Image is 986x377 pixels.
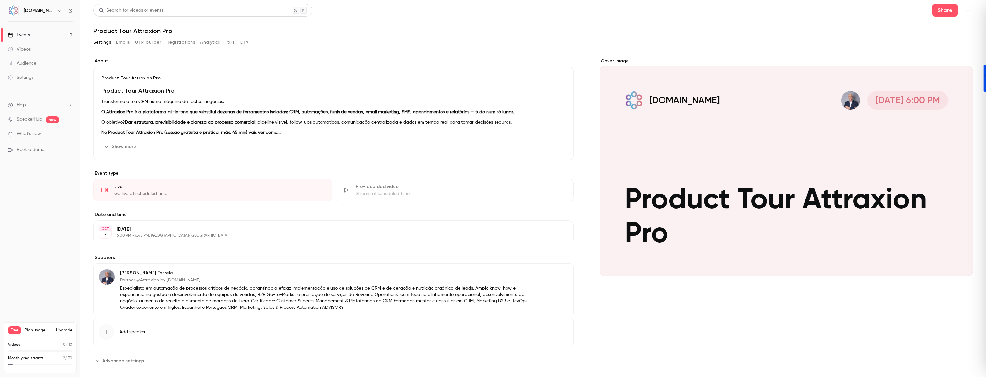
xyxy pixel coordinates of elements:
span: Help [17,102,26,108]
div: Videos [8,46,31,52]
button: Emails [116,37,130,48]
div: Events [8,32,30,38]
button: Upgrade [56,328,72,333]
section: Cover image [600,58,973,276]
button: Polls [225,37,235,48]
span: Add speaker [119,329,146,335]
button: Advanced settings [93,355,148,366]
strong: Dar estrutura, previsibilidade e clareza ao processo comercial [125,120,255,124]
p: Event type [93,170,574,177]
div: Pre-recorded videoStream at scheduled time [335,179,573,201]
img: AMT.Group [8,5,18,16]
span: Free [8,326,21,334]
h6: [DOMAIN_NAME] [24,7,54,14]
div: OCT [99,226,111,231]
div: Pre-recorded video [356,183,565,190]
div: Go live at scheduled time [114,190,324,197]
h1: Product Tour Attraxion Pro [93,27,973,35]
strong: Product Tour Attraxion Pro [101,87,175,94]
div: LiveGo live at scheduled time [93,179,332,201]
img: Humberto Estrela [99,269,115,285]
p: [DATE] [117,226,540,233]
p: Especialista em automação de processos críticos de negócio, garantindo a eficaz implementação e u... [120,285,532,311]
p: [PERSON_NAME] Estrela [120,270,532,276]
button: Settings [93,37,111,48]
button: Add speaker [93,319,574,345]
span: Plan usage [25,328,52,333]
p: Partner @Attraxion by [DOMAIN_NAME] [120,277,532,283]
span: What's new [17,131,41,137]
button: UTM builder [135,37,161,48]
div: Live [114,183,324,190]
div: Audience [8,60,36,67]
p: Product Tour Attraxion Pro [101,75,566,81]
strong: No Product Tour Attraxion Pro (sessão gratuita e prática, máx. 45 min) vais ver como: [101,130,281,135]
div: Settings [8,74,33,81]
p: 14 [103,231,108,238]
span: Advanced settings [102,357,144,364]
span: Book a demo [17,146,44,153]
label: Speakers [93,254,574,261]
button: CTA [240,37,248,48]
p: Transforma o teu CRM numa máquina de fechar negócios. [101,98,566,106]
p: / 30 [63,355,72,361]
label: About [93,58,574,64]
p: O objetivo? : pipeline visível, follow-ups automáticos, comunicação centralizada e dados em tempo... [101,118,566,126]
strong: O Attraxion Pro é a plataforma all-in-one que substitui dezenas de ferramentas isoladas: CRM, aut... [101,110,514,114]
label: Date and time [93,211,574,218]
button: Share [932,4,958,17]
li: help-dropdown-opener [8,102,73,108]
div: Stream at scheduled time [356,190,565,197]
p: 6:00 PM - 6:45 PM, [GEOGRAPHIC_DATA]/[GEOGRAPHIC_DATA] [117,233,540,238]
button: Registrations [166,37,195,48]
label: Cover image [600,58,973,64]
a: SpeakerHub [17,116,42,123]
span: 0 [63,343,66,347]
p: Videos [8,342,20,348]
p: / 10 [63,342,72,348]
span: new [46,116,59,123]
button: Analytics [200,37,220,48]
div: Humberto Estrela[PERSON_NAME] EstrelaPartner @Attraxion by [DOMAIN_NAME]Especialista em automação... [93,263,574,316]
section: Advanced settings [93,355,574,366]
span: 2 [63,356,65,360]
p: Monthly registrants [8,355,44,361]
button: Show more [101,142,140,152]
div: Search for videos or events [99,7,163,14]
